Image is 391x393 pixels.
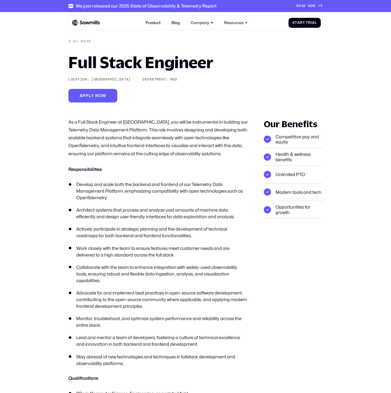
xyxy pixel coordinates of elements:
[221,17,250,28] div: Resources
[143,17,163,28] a: Product
[68,39,91,43] a: All roles
[68,334,248,347] li: Lead and mentor a team of developers, fostering a culture of technical excellence and innovation ...
[306,21,308,25] span: T
[68,54,213,70] h1: Full Stack Engineer
[296,4,323,8] a: READNOW
[73,39,91,43] div: All roles
[264,118,323,130] div: Our Benefits
[311,4,313,8] span: O
[169,17,183,28] a: Blog
[68,89,117,102] a: Applynow
[264,166,323,183] li: Unlimited PTO
[91,93,94,98] span: y
[68,245,248,258] li: Work closely with the team to ensure features meet customer needs and are delivered to a high sta...
[99,93,102,98] span: o
[68,181,248,201] li: Develop and scale both the backend and frontend of our Telemetry Data Management Platform, emphas...
[102,93,106,98] span: w
[68,354,248,367] li: Stay abreast of new technologies and techniques in fullstack development and observability platfo...
[264,131,323,148] li: Competitive pay and equity
[68,166,102,172] strong: Responsibilities
[289,18,320,28] a: StartTrial
[170,77,177,82] div: R&D
[300,21,303,25] span: r
[303,4,306,8] span: D
[68,375,98,381] strong: Qualifications
[86,93,89,98] span: p
[68,374,248,382] p: :
[224,20,244,25] div: Resources
[264,184,323,201] li: Modern tools and tech
[308,4,311,8] span: N
[264,148,323,166] li: Health & wellness benefits
[311,21,312,25] span: i
[68,264,248,284] li: Collaborate with the team to enhance integration with widely-used observability tools, ensuring r...
[264,219,323,224] p: ‍
[313,4,315,8] span: W
[68,77,89,82] div: Location:
[312,21,315,25] span: a
[68,315,248,329] li: Monitor, troubleshoot, and optimize system performance and reliability across the entire stack.
[296,4,299,8] span: R
[68,290,248,310] li: Advocate for and implement best practices in open-source software development, contributing to th...
[292,21,295,25] span: S
[76,3,216,9] div: We just released our 2025 State of Observability & Telemetry Report
[68,165,248,173] p: :
[83,93,86,98] span: p
[299,4,301,8] span: E
[295,21,297,25] span: t
[89,93,91,98] span: l
[308,21,311,25] span: r
[143,77,168,82] div: Department:
[191,20,209,25] div: Company
[80,93,83,98] span: A
[297,21,300,25] span: a
[91,77,131,82] div: [GEOGRAPHIC_DATA]
[188,17,216,28] div: Company
[301,4,304,8] span: A
[68,118,248,158] p: As a Full Stack Engineer at [GEOGRAPHIC_DATA], you will be instrumental in building our Telemetry...
[315,21,317,25] span: l
[68,226,248,239] li: Actively participate in strategic planning and the development of technical roadmaps for both bac...
[95,93,99,98] span: n
[68,207,248,220] li: Architect systems that process and analyze vast amounts of machine data efficiently and design us...
[303,21,305,25] span: t
[264,201,323,219] li: Opportunities for growth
